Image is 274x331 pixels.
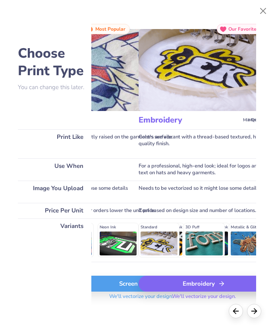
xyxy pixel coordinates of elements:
div: Colors are vibrant with a thread-based textured, high-quality finish. [139,129,270,158]
h3: Screen Printing [8,115,245,125]
span: Most Popular [95,26,125,32]
img: Embroidery [139,29,270,111]
div: Image You Upload [18,181,91,203]
span: Our Favorite [228,26,257,32]
h3: Embroidery [139,115,240,125]
div: For a professional, high-end look; ideal for logos and text on hats and heavy garments. [139,158,270,181]
div: Print Like [18,129,91,158]
h2: Choose Print Type [18,45,91,80]
div: Needs to be vectorized so it might lose some details [139,181,270,203]
span: We'll vectorize your design. [169,293,239,305]
div: Cost based on design size and number of locations. [139,203,270,218]
span: We'll vectorize your design. [106,293,176,305]
p: You can change this later. [18,84,91,91]
div: Embroidery [139,276,270,292]
div: Use When [18,158,91,181]
span: Min Qty: 12+ [243,117,270,123]
button: Close [256,4,271,19]
div: Price Per Unit [18,203,91,218]
div: Variants [18,218,91,262]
